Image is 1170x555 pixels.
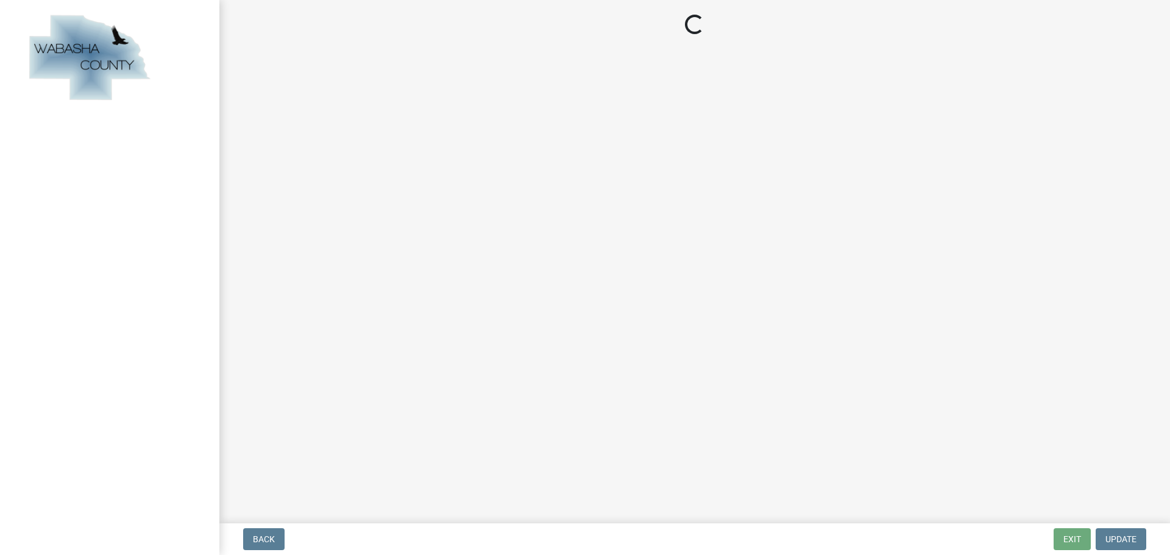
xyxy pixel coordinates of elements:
button: Back [243,528,285,550]
button: Exit [1054,528,1091,550]
span: Update [1105,534,1136,544]
img: Wabasha County, Minnesota [24,13,154,104]
span: Back [253,534,275,544]
button: Update [1096,528,1146,550]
